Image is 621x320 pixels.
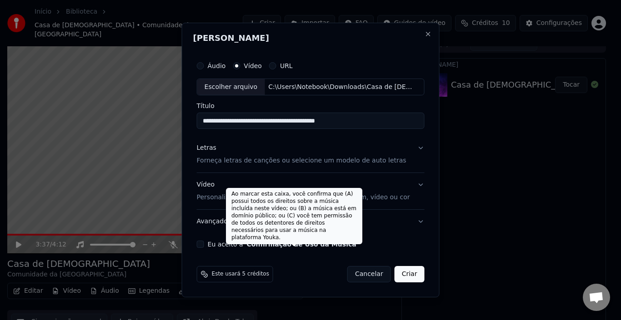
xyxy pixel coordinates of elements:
[197,79,265,95] div: Escolher arquivo
[247,241,356,247] button: Eu aceito a
[347,266,391,282] button: Cancelar
[197,157,406,166] p: Forneça letras de canções ou selecione um modelo de auto letras
[265,83,419,92] div: C:\Users\Notebook\Downloads\Casa de [DEMOGRAPHIC_DATA] - Comunidade da Zona Sul (Com Letra).mp4
[193,34,428,42] h2: [PERSON_NAME]
[244,63,262,69] label: Vídeo
[208,63,226,69] label: Áudio
[197,193,410,202] p: Personalize o vídeo de [PERSON_NAME]: use imagem, vídeo ou cor
[197,181,410,202] div: Vídeo
[197,103,425,109] label: Título
[212,271,269,278] span: Este usará 5 créditos
[197,144,216,153] div: Letras
[395,266,425,282] button: Criar
[208,241,356,247] label: Eu aceito a
[197,137,425,173] button: LetrasForneça letras de canções ou selecione um modelo de auto letras
[197,173,425,210] button: VídeoPersonalize o vídeo de [PERSON_NAME]: use imagem, vídeo ou cor
[197,210,425,233] button: Avançado
[226,188,362,244] div: Ao marcar esta caixa, você confirma que (A) possui todos os direitos sobre a música incluída nest...
[280,63,293,69] label: URL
